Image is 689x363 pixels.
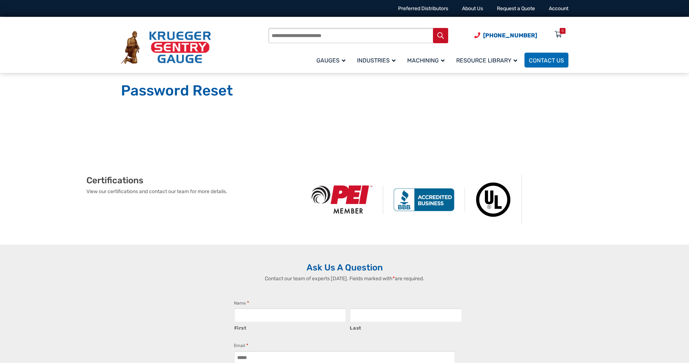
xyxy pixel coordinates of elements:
img: Krueger Sentry Gauge [121,31,211,64]
span: Resource Library [456,57,517,64]
h1: Password Reset [121,82,568,100]
a: Account [549,5,568,12]
span: Industries [357,57,396,64]
a: Gauges [312,52,353,69]
a: Phone Number (920) 434-8860 [474,31,537,40]
div: 0 [562,28,564,34]
span: Machining [407,57,445,64]
a: Industries [353,52,403,69]
span: [PHONE_NUMBER] [483,32,537,39]
legend: Name [234,299,249,307]
p: Contact our team of experts [DATE]. Fields marked with are required. [227,275,463,282]
img: BBB [383,188,465,211]
span: Contact Us [529,57,564,64]
img: Underwriters Laboratories [465,175,522,224]
a: Machining [403,52,452,69]
a: Resource Library [452,52,524,69]
h2: Ask Us A Question [121,262,568,273]
a: Preferred Distributors [398,5,448,12]
label: Email [234,342,248,349]
label: First [234,323,346,332]
a: Contact Us [524,53,568,68]
a: Request a Quote [497,5,535,12]
label: Last [350,323,462,332]
span: Gauges [316,57,345,64]
a: About Us [462,5,483,12]
h2: Certifications [86,175,301,186]
p: View our certifications and contact our team for more details. [86,188,301,195]
img: PEI Member [301,185,383,213]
